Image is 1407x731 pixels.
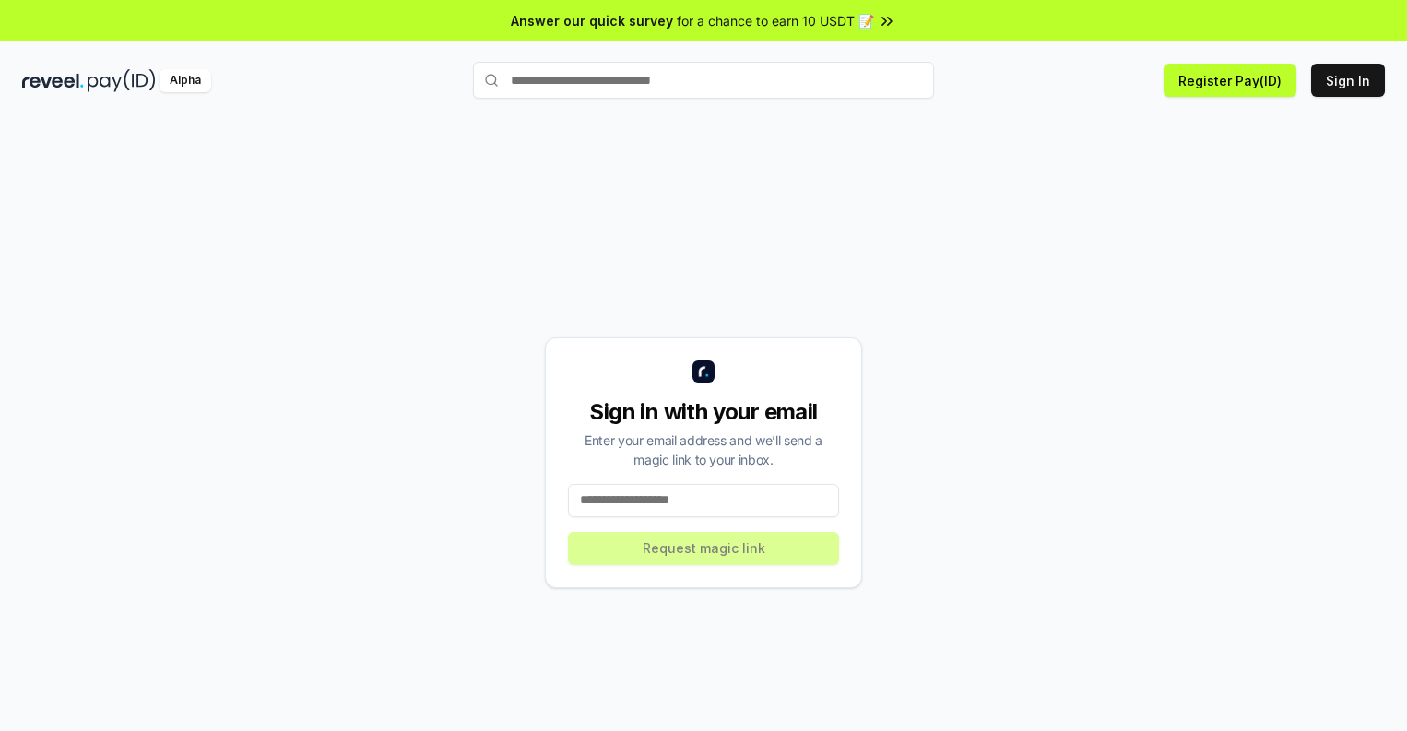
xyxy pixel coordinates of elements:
button: Sign In [1311,64,1385,97]
div: Alpha [160,69,211,92]
div: Sign in with your email [568,397,839,427]
img: reveel_dark [22,69,84,92]
span: for a chance to earn 10 USDT 📝 [677,11,874,30]
img: logo_small [692,360,715,383]
button: Register Pay(ID) [1164,64,1296,97]
div: Enter your email address and we’ll send a magic link to your inbox. [568,430,839,469]
img: pay_id [88,69,156,92]
span: Answer our quick survey [511,11,673,30]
